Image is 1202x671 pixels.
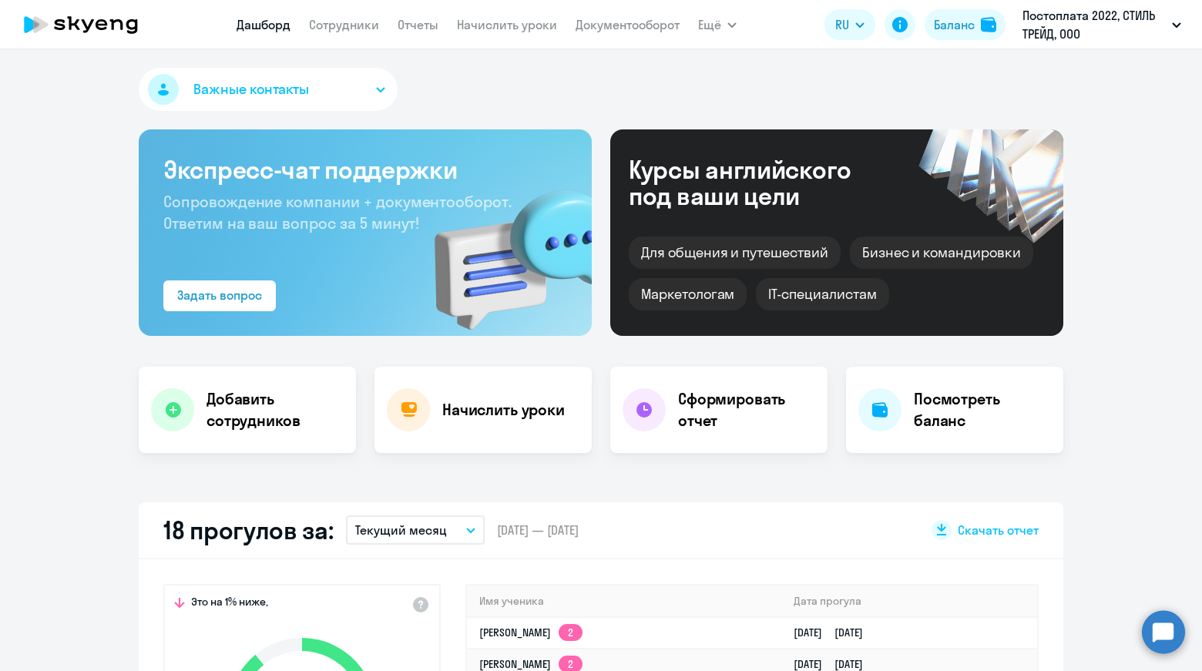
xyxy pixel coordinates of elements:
[398,17,438,32] a: Отчеты
[678,388,815,431] h4: Сформировать отчет
[850,237,1033,269] div: Бизнес и командировки
[442,399,565,421] h4: Начислить уроки
[191,595,268,613] span: Это на 1% ниже,
[309,17,379,32] a: Сотрудники
[629,278,747,310] div: Маркетологам
[497,522,579,538] span: [DATE] — [DATE]
[781,585,1037,617] th: Дата прогула
[698,15,721,34] span: Ещё
[1015,6,1189,43] button: Постоплата 2022, СТИЛЬ ТРЕЙД, ООО
[457,17,557,32] a: Начислить уроки
[824,9,875,40] button: RU
[206,388,344,431] h4: Добавить сотрудников
[346,515,485,545] button: Текущий месяц
[355,521,447,539] p: Текущий месяц
[479,657,583,671] a: [PERSON_NAME]2
[756,278,888,310] div: IT-специалистам
[981,17,996,32] img: balance
[629,156,892,209] div: Курсы английского под ваши цели
[835,15,849,34] span: RU
[163,280,276,311] button: Задать вопрос
[177,286,262,304] div: Задать вопрос
[794,626,875,639] a: [DATE][DATE]
[479,626,583,639] a: [PERSON_NAME]2
[193,79,309,99] span: Важные контакты
[559,624,583,641] app-skyeng-badge: 2
[1022,6,1166,43] p: Постоплата 2022, СТИЛЬ ТРЕЙД, ООО
[958,522,1039,538] span: Скачать отчет
[934,15,975,34] div: Баланс
[467,585,781,617] th: Имя ученика
[237,17,290,32] a: Дашборд
[163,154,567,185] h3: Экспресс-чат поддержки
[163,515,334,545] h2: 18 прогулов за:
[576,17,680,32] a: Документооборот
[629,237,841,269] div: Для общения и путешествий
[412,163,592,336] img: bg-img
[698,9,737,40] button: Ещё
[139,68,398,111] button: Важные контакты
[914,388,1051,431] h4: Посмотреть баланс
[163,192,512,233] span: Сопровождение компании + документооборот. Ответим на ваш вопрос за 5 минут!
[794,657,875,671] a: [DATE][DATE]
[925,9,1006,40] button: Балансbalance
